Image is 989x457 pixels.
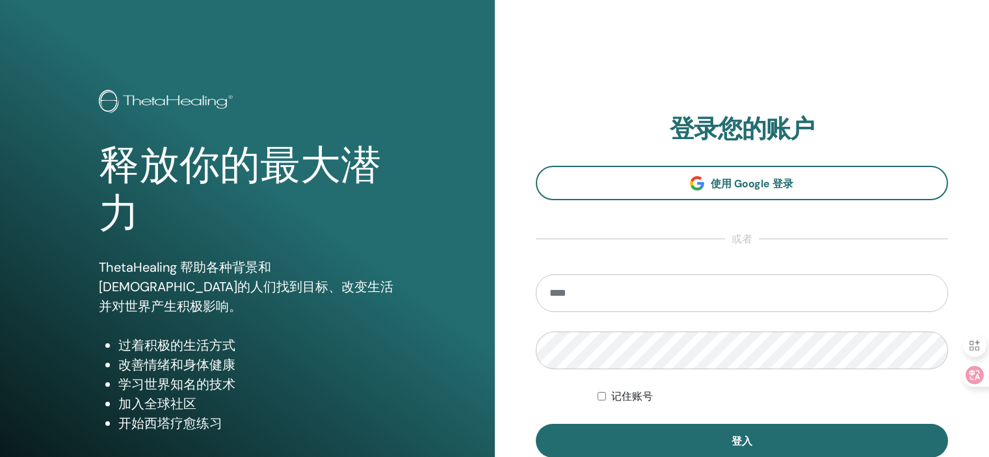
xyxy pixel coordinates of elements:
[118,356,235,373] font: 改善情绪和身体健康
[536,166,949,200] a: 使用 Google 登录
[118,337,235,354] font: 过着积极的生活方式
[598,389,948,404] div: 无限期地保持我的身份验证状态或直到我手动注销
[99,259,393,315] font: ThetaHealing 帮助各种背景和[DEMOGRAPHIC_DATA]的人们找到目标、改变生活并对世界产生积极影响。
[711,177,793,190] font: 使用 Google 登录
[732,434,752,448] font: 登入
[732,232,752,246] font: 或者
[118,415,222,432] font: 开始西塔疗愈练习
[118,376,235,393] font: 学习世界知名的技术
[611,390,653,402] font: 记住账号
[670,112,814,145] font: 登录您的账户
[99,142,381,237] font: 释放你的最大潜力
[118,395,196,412] font: 加入全球社区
